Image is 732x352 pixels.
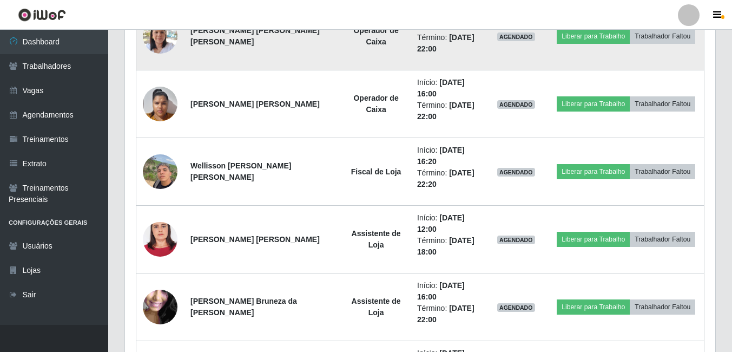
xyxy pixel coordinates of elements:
[417,281,465,301] time: [DATE] 16:00
[497,168,535,177] span: AGENDADO
[353,94,398,114] strong: Operador de Caixa
[557,96,630,112] button: Liberar para Trabalho
[497,303,535,312] span: AGENDADO
[630,232,695,247] button: Trabalhador Faltou
[497,236,535,244] span: AGENDADO
[417,77,477,100] li: Início:
[143,202,177,277] img: 1752609549082.jpeg
[18,8,66,22] img: CoreUI Logo
[557,232,630,247] button: Liberar para Trabalho
[417,167,477,190] li: Término:
[417,145,477,167] li: Início:
[497,32,535,41] span: AGENDADO
[557,299,630,315] button: Liberar para Trabalho
[417,100,477,122] li: Término:
[557,164,630,179] button: Liberar para Trabalho
[352,297,401,317] strong: Assistente de Loja
[417,235,477,258] li: Término:
[417,213,465,233] time: [DATE] 12:00
[143,13,177,59] img: 1726671654574.jpeg
[190,100,320,108] strong: [PERSON_NAME] [PERSON_NAME]
[630,299,695,315] button: Trabalhador Faltou
[143,269,177,346] img: 1746055016214.jpeg
[630,29,695,44] button: Trabalhador Faltou
[190,297,297,317] strong: [PERSON_NAME] Bruneza da [PERSON_NAME]
[351,167,401,176] strong: Fiscal de Loja
[143,148,177,194] img: 1741957735844.jpeg
[190,235,320,244] strong: [PERSON_NAME] [PERSON_NAME]
[417,212,477,235] li: Início:
[630,164,695,179] button: Trabalhador Faltou
[417,146,465,166] time: [DATE] 16:20
[190,161,291,181] strong: Wellisson [PERSON_NAME] [PERSON_NAME]
[417,280,477,303] li: Início:
[143,81,177,127] img: 1724269488356.jpeg
[557,29,630,44] button: Liberar para Trabalho
[417,78,465,98] time: [DATE] 16:00
[417,303,477,325] li: Término:
[417,32,477,55] li: Término:
[630,96,695,112] button: Trabalhador Faltou
[497,100,535,109] span: AGENDADO
[352,229,401,249] strong: Assistente de Loja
